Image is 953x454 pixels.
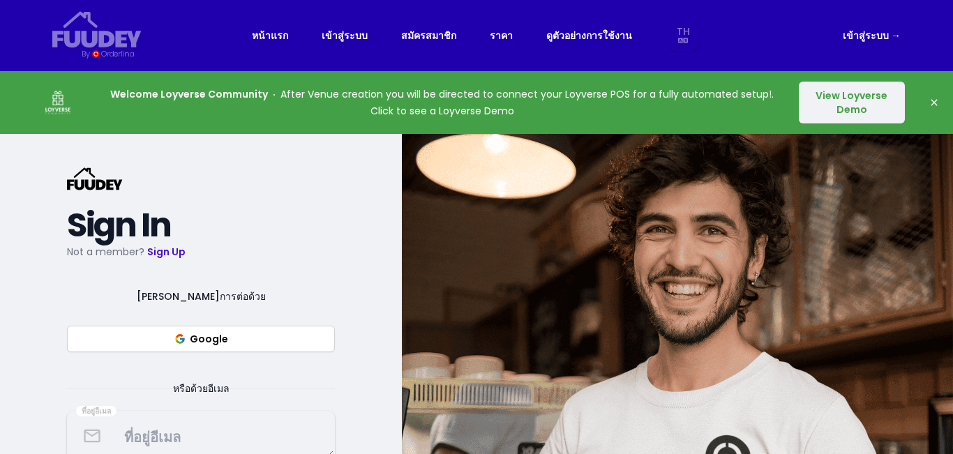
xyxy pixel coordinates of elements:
[490,27,513,44] a: ราคา
[401,27,456,44] a: สมัครสมาชิก
[147,245,186,259] a: Sign Up
[67,167,123,190] svg: {/* Added fill="currentColor" here */} {/* This rectangle defines the background. Its explicit fi...
[76,406,117,417] div: ที่อยู่อีเมล
[799,82,905,123] button: View Loyverse Demo
[67,326,335,352] button: Google
[101,48,134,60] div: Orderlina
[322,27,368,44] a: เข้าสู่ระบบ
[67,243,335,260] p: Not a member?
[156,380,246,397] span: หรือด้วยอีเมล
[82,48,89,60] div: By
[106,86,779,119] p: After Venue creation you will be directed to connect your Loyverse POS for a fully automated setu...
[546,27,632,44] a: ดูตัวอย่างการใช้งาน
[120,288,283,305] span: [PERSON_NAME]การต่อด้วย
[891,29,901,43] span: →
[110,87,268,101] strong: Welcome Loyverse Community
[252,27,288,44] a: หน้าแรก
[67,213,335,238] h2: Sign In
[52,11,142,48] svg: {/* Added fill="currentColor" here */} {/* This rectangle defines the background. Its explicit fi...
[843,27,901,44] a: เข้าสู่ระบบ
